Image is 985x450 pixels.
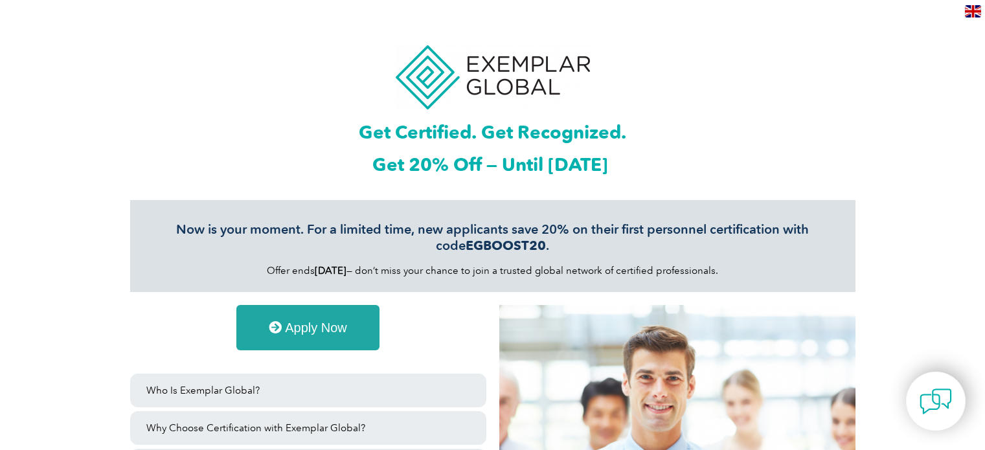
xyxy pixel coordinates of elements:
a: Why Choose Certification with Exemplar Global? [130,411,486,445]
b: [DATE] [315,265,346,276]
p: Offer ends — don’t miss your chance to join a trusted global network of certified professionals. [150,264,836,278]
a: Who Is Exemplar Global? [130,374,486,407]
span: Apply Now [285,321,347,334]
img: contact-chat.png [920,385,952,418]
a: Apply Now [236,305,379,350]
strong: EGBOOST20 [466,238,546,253]
span: Get 20% Off — Until [DATE] [372,153,608,175]
span: Get Certified. Get Recognized. [359,121,626,143]
h3: Now is your moment. For a limited time, new applicants save 20% on their first personnel certific... [150,221,836,254]
img: en [965,5,981,17]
